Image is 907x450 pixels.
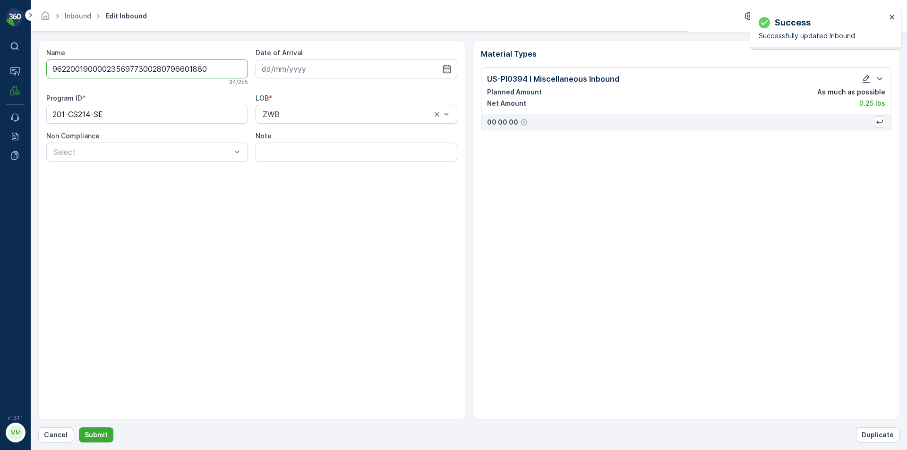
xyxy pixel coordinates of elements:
[53,186,69,194] span: 0 lbs
[520,119,528,126] div: Help Tooltip Icon
[487,73,619,85] p: US-PI0394 I Miscellaneous Inbound
[52,217,68,225] span: 0 lbs
[53,233,69,241] span: 0 lbs
[256,49,303,57] label: Date of Arrival
[487,87,542,97] p: Planned Amount
[487,99,526,108] p: Net Amount
[46,94,82,102] label: Program ID
[371,8,535,19] p: 9632001960205387453700884618325152
[6,415,25,421] span: v 1.51.1
[487,118,518,127] p: 00 00 00
[53,146,231,158] p: Select
[31,155,170,163] span: 9632001960205387453700884618325152
[229,78,248,86] p: 34 / 255
[8,170,50,178] span: Arrive Date :
[8,233,53,241] span: Last Weight :
[859,99,885,108] p: 0.25 lbs
[6,8,25,26] img: logo
[8,186,53,194] span: First Weight :
[256,132,272,140] label: Note
[8,425,23,440] div: MM
[58,202,170,210] span: US-PI0001 I Mixed Flexible Plastic
[65,12,91,20] a: Inbound
[46,132,100,140] label: Non Compliance
[759,31,886,41] p: Successfully updated Inbound
[85,430,108,440] p: Submit
[50,170,53,178] span: -
[256,94,269,102] label: LOB
[8,217,52,225] span: Net Amount :
[40,14,51,22] a: Homepage
[862,430,894,440] p: Duplicate
[103,11,149,21] span: Edit Inbound
[46,49,65,57] label: Name
[817,87,885,97] p: As much as possible
[775,16,811,29] p: Success
[44,430,68,440] p: Cancel
[8,155,31,163] span: Name :
[481,48,892,59] p: Material Types
[6,423,25,442] button: MM
[256,59,457,78] input: dd/mm/yyyy
[79,427,113,442] button: Submit
[8,202,58,210] span: Material Type :
[889,13,896,22] button: close
[38,427,73,442] button: Cancel
[856,427,899,442] button: Duplicate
